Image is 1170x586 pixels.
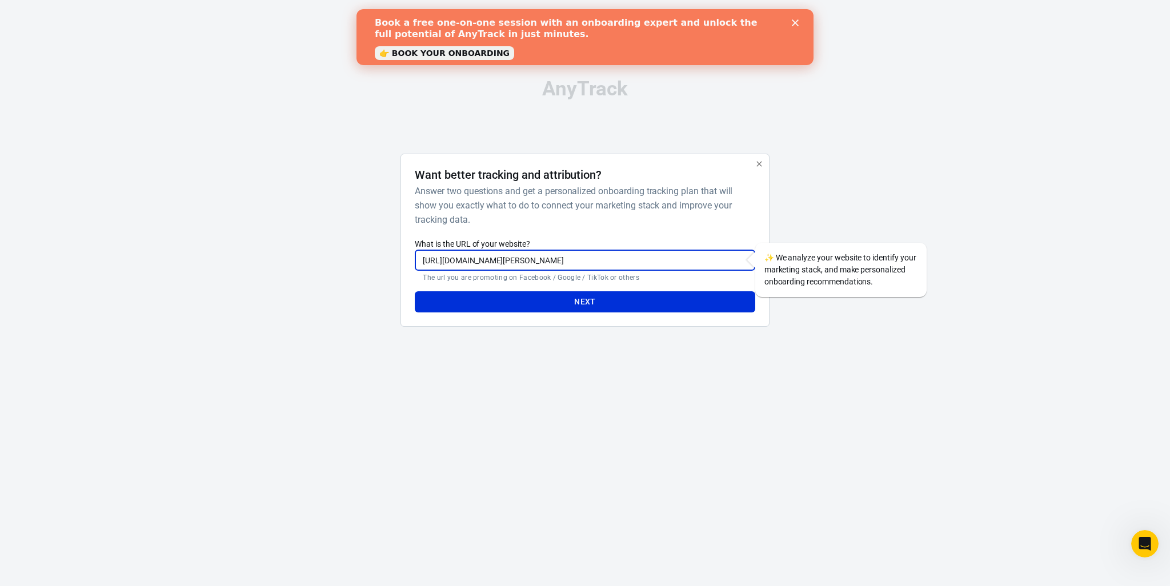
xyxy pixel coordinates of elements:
h6: Answer two questions and get a personalized onboarding tracking plan that will show you exactly w... [415,184,750,227]
div: We analyze your website to identify your marketing stack, and make personalized onboarding recomm... [755,243,927,297]
div: Close [435,10,447,17]
button: Next [415,291,755,312]
label: What is the URL of your website? [415,238,755,250]
iframe: Intercom live chat banner [356,9,814,65]
input: https://yourwebsite.com/landing-page [415,250,755,271]
p: The url you are promoting on Facebook / Google / TikTok or others [423,273,747,282]
iframe: Intercom live chat [1131,530,1159,557]
div: AnyTrack [299,79,871,99]
h4: Want better tracking and attribution? [415,168,602,182]
span: sparkles [764,253,774,262]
